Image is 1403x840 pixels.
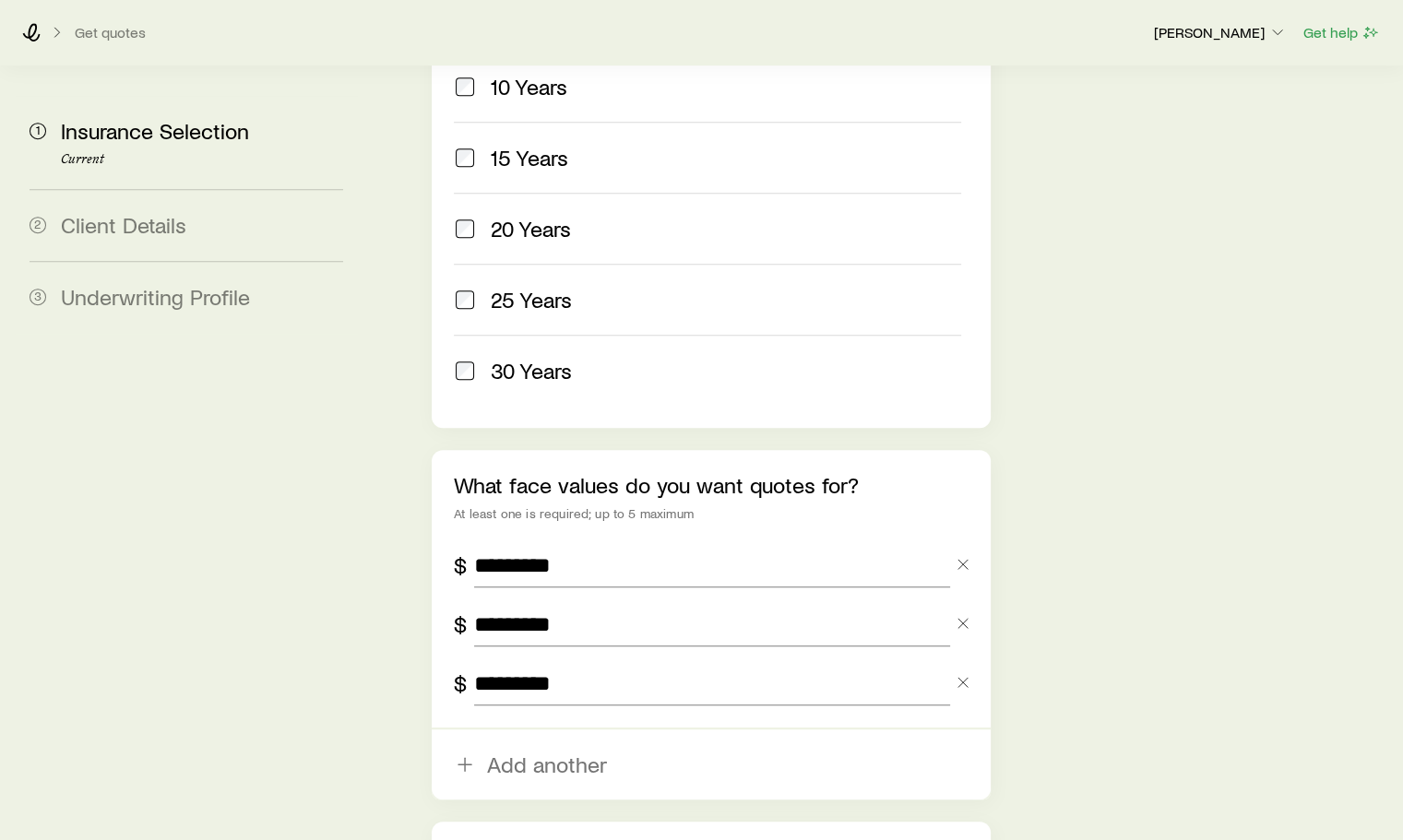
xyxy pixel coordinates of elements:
button: Get help [1302,22,1381,43]
input: 30 Years [456,361,474,380]
button: Get quotes [74,24,147,41]
span: Insurance Selection [61,117,249,144]
button: Add another [432,729,990,799]
span: 15 Years [491,145,568,171]
input: 20 Years [456,219,474,238]
input: 15 Years [456,148,474,167]
span: 10 Years [491,74,567,100]
div: At least one is required; up to 5 maximum [454,506,968,521]
span: 2 [30,217,46,233]
div: $ [454,552,467,578]
label: What face values do you want quotes for? [454,471,859,498]
input: 10 Years [456,77,474,96]
span: 3 [30,289,46,305]
span: 30 Years [491,358,572,384]
span: Client Details [61,211,186,238]
button: [PERSON_NAME] [1153,22,1288,44]
p: [PERSON_NAME] [1154,23,1287,41]
div: $ [454,611,467,637]
span: 20 Years [491,216,571,242]
span: Underwriting Profile [61,283,250,310]
div: $ [454,670,467,696]
p: Current [61,152,343,167]
span: 25 Years [491,287,572,313]
input: 25 Years [456,290,474,309]
span: 1 [30,123,46,139]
